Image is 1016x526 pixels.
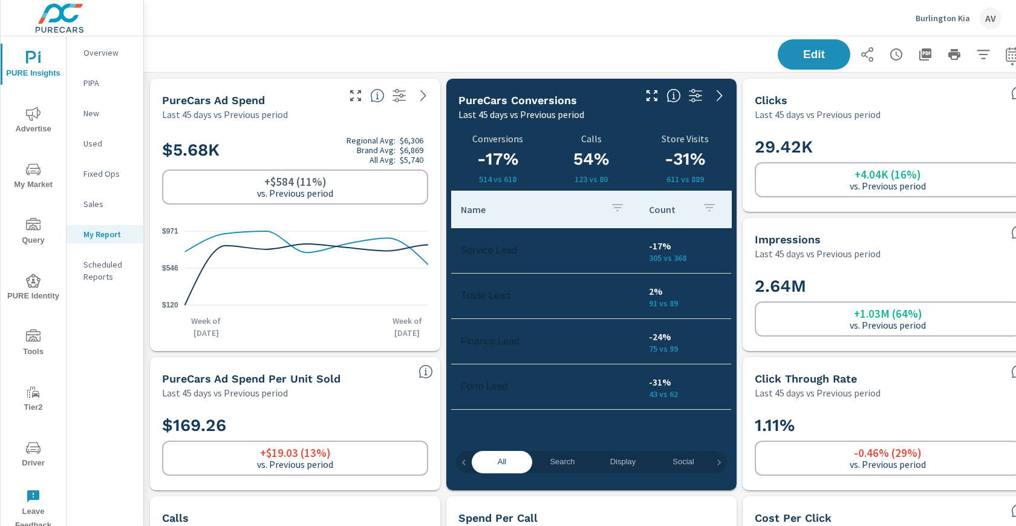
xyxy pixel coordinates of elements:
button: Make Fullscreen [642,86,662,105]
button: Share Report [855,42,879,67]
h3: -31% [638,149,732,169]
span: Tools [4,329,62,359]
h2: $169.26 [162,415,428,436]
p: 123 vs 80 [552,174,631,184]
span: All [479,455,525,469]
button: Make Fullscreen [346,86,365,105]
h6: +$584 (11%) [264,176,327,188]
p: Week of [DATE] [185,315,227,339]
h5: Calls [162,511,189,524]
div: Overview [67,44,143,62]
button: "Export Report to PDF" [913,42,937,67]
h5: Impressions [755,233,821,246]
p: vs. Previous period [850,459,926,470]
h2: $5.68K [162,136,428,165]
p: 91 vs 89 [649,298,721,308]
button: Apply Filters [971,42,995,67]
p: vs. Previous period [850,180,926,191]
p: 2% [649,284,721,298]
p: $6,869 [400,145,423,155]
h3: 54% [552,149,631,169]
td: Trade Lead [451,281,639,311]
div: PIPA [67,74,143,92]
span: My Market [4,162,62,192]
p: Used [83,137,134,150]
span: Driver [4,441,62,470]
p: Last 45 days vs Previous period [458,107,584,122]
span: PURE Identity [4,274,62,303]
p: Brand Avg: [357,145,396,155]
h5: PureCars Ad Spend [162,94,265,107]
p: 514 vs 618 [458,174,538,184]
p: Name [461,203,601,215]
p: $5,740 [400,155,423,165]
span: Edit [790,49,838,60]
span: Search [539,455,585,469]
p: Overview [83,47,134,59]
p: -31% [649,375,721,389]
p: Last 45 days vs Previous period [162,107,288,122]
td: Service Lead [451,235,639,266]
p: 43 vs 62 [649,389,721,399]
div: New [67,104,143,122]
button: Edit [778,39,850,70]
p: $6,306 [400,136,423,145]
span: Total cost of media for all PureCars channels for the selected dealership group over the selected... [370,88,385,103]
p: Conversions [458,133,538,144]
span: Display [600,455,646,469]
p: vs. Previous period [257,459,333,470]
h5: PureCars Ad Spend Per Unit Sold [162,372,340,385]
p: Sales [83,198,134,210]
p: Calls [552,133,631,144]
p: Fixed Ops [83,168,134,180]
h5: Clicks [755,94,787,107]
div: Sales [67,195,143,213]
div: Scheduled Reports [67,255,143,286]
p: -24% [649,329,721,344]
h5: Cost Per Click [755,511,832,524]
p: Last 45 days vs Previous period [755,107,881,122]
p: 305 vs 368 [649,253,721,263]
h6: -0.46% (29%) [854,447,922,459]
p: Last 45 days vs Previous period [755,246,881,261]
h6: +4.04K (16%) [855,168,921,180]
p: New [83,107,134,119]
p: PIPA [83,77,134,89]
p: Burlington Kia [916,13,970,24]
p: Scheduled Reports [83,258,134,283]
div: My Report [67,225,143,243]
div: Fixed Ops [67,165,143,183]
h6: +$19.03 (13%) [260,447,331,459]
p: vs. Previous period [257,188,333,199]
td: Finance Lead [451,326,639,357]
div: Used [67,134,143,153]
p: -17% [649,238,721,253]
h5: Spend Per Call [458,511,538,524]
button: Print Report [942,42,966,67]
td: Form Lead [451,372,639,402]
text: $546 [162,263,178,272]
p: Last 45 days vs Previous period [162,386,288,400]
p: Store Visits [638,133,732,144]
text: $971 [162,226,178,235]
h3: -17% [458,149,538,169]
p: All Avg: [370,155,396,165]
h6: +1.03M (64%) [854,307,922,320]
span: Average cost of advertising per each vehicle sold at the dealer over the selected date range. The... [418,364,433,379]
p: 611 vs 889 [638,174,732,184]
p: Last 45 days vs Previous period [755,386,881,400]
h5: Click Through Rate [755,372,857,385]
a: See more details in report [414,86,433,105]
p: My Report [83,228,134,240]
span: Tier2 [4,385,62,415]
div: AV [980,7,1001,29]
p: Regional Avg: [347,136,396,145]
span: Advertise [4,107,62,136]
text: $120 [162,300,178,309]
p: Count [649,203,692,215]
span: Social [660,455,706,469]
p: 75 vs 99 [649,344,721,353]
p: Week of [DATE] [386,315,428,339]
h5: PureCars Conversions [458,94,577,107]
p: vs. Previous period [850,320,926,330]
